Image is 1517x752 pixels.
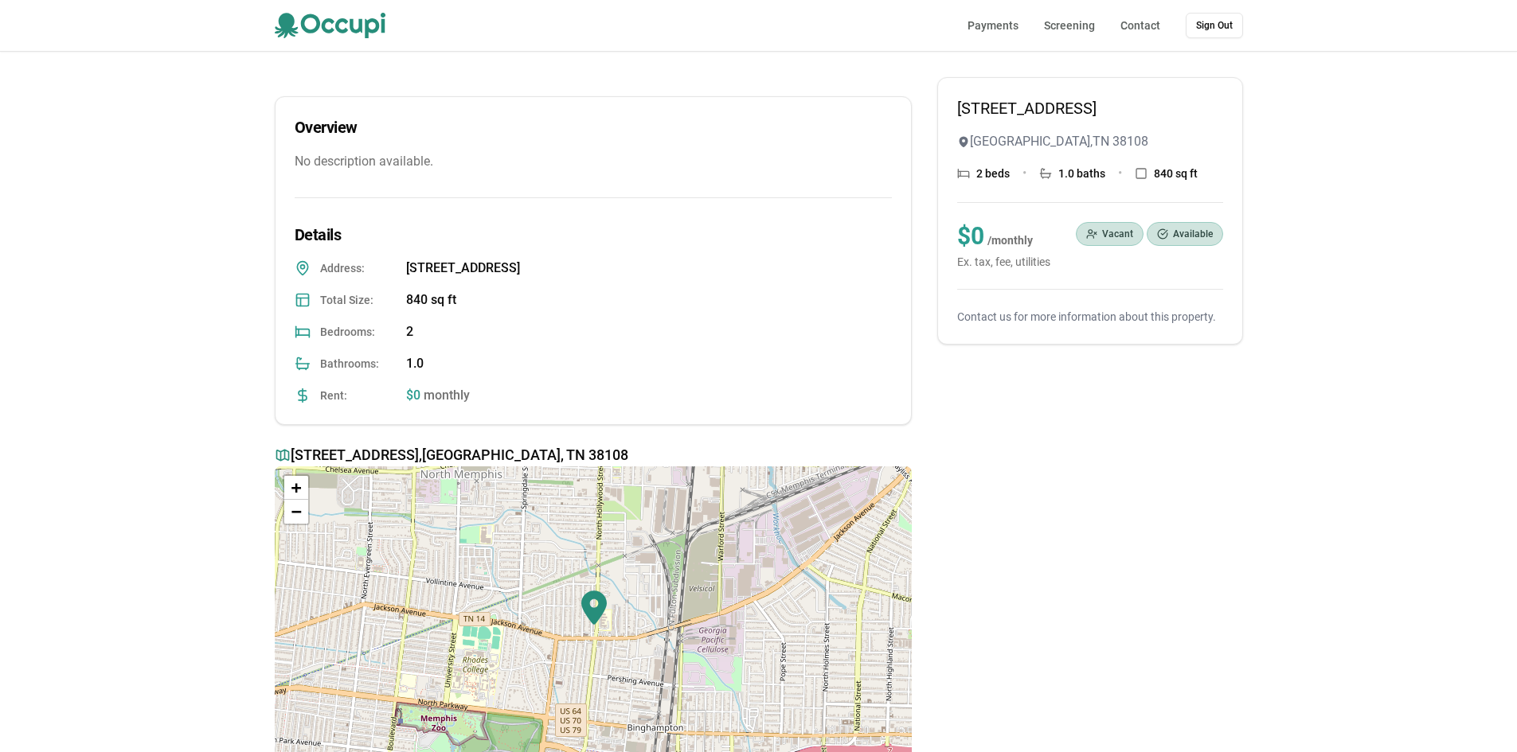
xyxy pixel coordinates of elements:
[420,388,470,403] span: monthly
[1120,18,1160,33] a: Contact
[1102,228,1133,240] span: Vacant
[406,354,424,373] span: 1.0
[275,444,912,466] h3: [STREET_ADDRESS] , [GEOGRAPHIC_DATA] , TN 38108
[406,322,413,341] span: 2
[987,234,1033,247] span: / monthly
[970,132,1148,151] span: [GEOGRAPHIC_DATA] , TN 38108
[957,222,1050,251] p: $ 0
[406,290,456,310] span: 840 sq ft
[976,166,1010,181] span: 2 beds
[1044,18,1095,33] a: Screening
[1118,164,1122,183] div: •
[295,151,892,172] p: No description available.
[320,292,397,308] span: Total Size :
[406,259,520,278] span: [STREET_ADDRESS]
[295,224,892,246] h2: Details
[1058,166,1105,181] span: 1.0 baths
[320,324,397,340] span: Bedrooms :
[406,388,420,403] span: $0
[957,97,1223,119] h1: [STREET_ADDRESS]
[320,388,397,403] span: Rent :
[957,309,1223,325] p: Contact us for more information about this property.
[284,500,308,524] a: Zoom out
[320,356,397,372] span: Bathrooms :
[957,254,1050,270] small: Ex. tax, fee, utilities
[284,476,308,500] a: Zoom in
[291,501,301,521] span: −
[1154,166,1198,181] span: 840 sq ft
[295,116,892,138] h2: Overview
[581,590,607,625] img: Marker
[1022,164,1026,183] div: •
[1173,228,1213,240] span: Available
[1186,13,1243,38] button: Sign Out
[968,18,1019,33] a: Payments
[320,260,397,276] span: Address :
[291,477,301,497] span: +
